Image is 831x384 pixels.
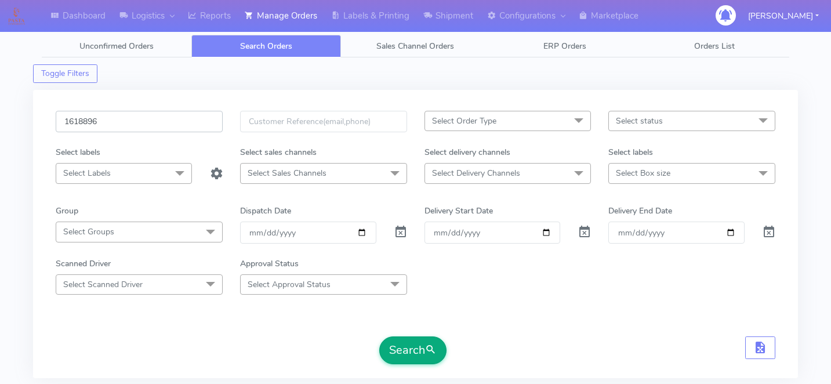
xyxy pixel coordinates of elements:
[240,41,292,52] span: Search Orders
[240,258,299,270] label: Approval Status
[432,115,496,126] span: Select Order Type
[379,336,447,364] button: Search
[63,226,114,237] span: Select Groups
[739,4,828,28] button: [PERSON_NAME]
[424,205,493,217] label: Delivery Start Date
[248,168,326,179] span: Select Sales Channels
[376,41,454,52] span: Sales Channel Orders
[63,279,143,290] span: Select Scanned Driver
[42,35,789,57] ul: Tabs
[616,168,670,179] span: Select Box size
[424,146,510,158] label: Select delivery channels
[608,205,672,217] label: Delivery End Date
[694,41,735,52] span: Orders List
[79,41,154,52] span: Unconfirmed Orders
[616,115,663,126] span: Select status
[56,258,111,270] label: Scanned Driver
[240,146,317,158] label: Select sales channels
[56,111,223,132] input: Order Id
[240,111,407,132] input: Customer Reference(email,phone)
[608,146,653,158] label: Select labels
[543,41,586,52] span: ERP Orders
[240,205,291,217] label: Dispatch Date
[33,64,97,83] button: Toggle Filters
[56,146,100,158] label: Select labels
[248,279,331,290] span: Select Approval Status
[432,168,520,179] span: Select Delivery Channels
[56,205,78,217] label: Group
[63,168,111,179] span: Select Labels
